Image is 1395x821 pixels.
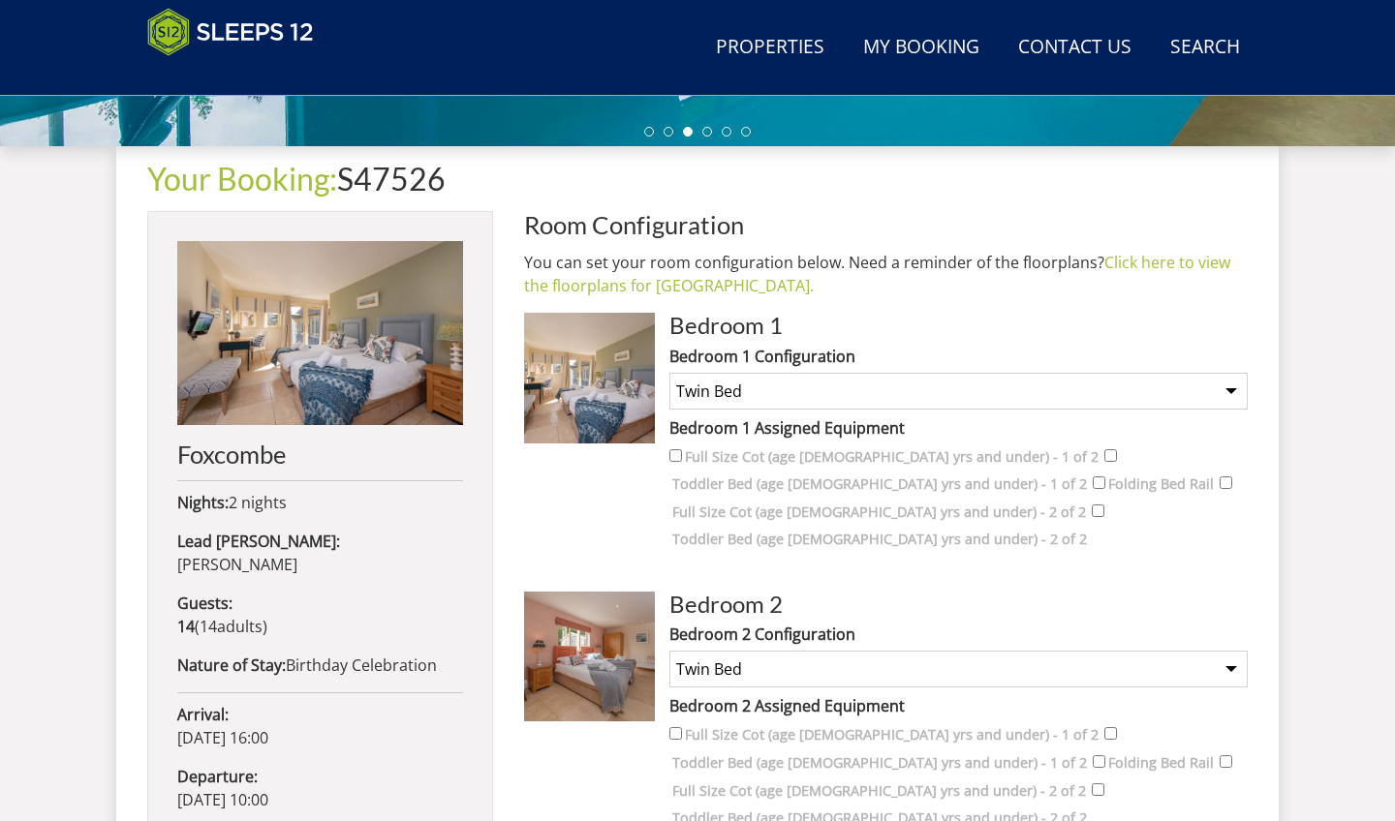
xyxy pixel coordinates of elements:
a: Properties [708,26,832,70]
h1: S47526 [147,162,1248,196]
img: Sleeps 12 [147,8,314,56]
h3: Bedroom 1 [669,313,1248,338]
label: Bedroom 2 Assigned Equipment [669,694,1248,717]
p: [DATE] 10:00 [177,765,463,811]
strong: 14 [177,616,195,637]
label: Bedroom 1 Assigned Equipment [669,416,1248,440]
img: An image of 'Foxcombe' [177,241,463,425]
h2: Room Configuration [524,211,1248,238]
img: Room Image [524,592,654,721]
strong: Arrival: [177,704,229,725]
span: 14 [200,616,217,637]
p: You can set your room configuration below. Need a reminder of the floorplans? [524,251,1248,297]
label: Full Size Cot (age [DEMOGRAPHIC_DATA] yrs and under) - 2 of 2 [672,502,1086,523]
p: 2 nights [177,491,463,514]
label: Folding Bed Rail [1108,752,1214,774]
p: [DATE] 16:00 [177,703,463,749]
strong: Lead [PERSON_NAME]: [177,531,340,552]
iframe: Customer reviews powered by Trustpilot [138,68,341,84]
label: Folding Bed Rail [1108,473,1214,495]
label: Bedroom 1 Configuration [669,345,1248,368]
strong: Guests: [177,593,232,614]
strong: Nights: [177,492,229,513]
a: Contact Us [1010,26,1139,70]
label: Bedroom 2 Configuration [669,623,1248,646]
a: Your Booking: [147,160,337,198]
strong: Nature of Stay: [177,654,286,676]
span: [PERSON_NAME] [177,554,297,575]
p: Birthday Celebration [177,654,463,677]
a: My Booking [855,26,987,70]
a: Foxcombe [177,241,463,468]
label: Toddler Bed (age [DEMOGRAPHIC_DATA] yrs and under) - 2 of 2 [672,529,1087,550]
strong: Departure: [177,766,258,787]
span: ( ) [177,616,267,637]
label: Full Size Cot (age [DEMOGRAPHIC_DATA] yrs and under) - 1 of 2 [685,446,1099,468]
h2: Foxcombe [177,441,463,468]
a: Search [1162,26,1248,70]
label: Toddler Bed (age [DEMOGRAPHIC_DATA] yrs and under) - 1 of 2 [672,752,1087,774]
label: Full Size Cot (age [DEMOGRAPHIC_DATA] yrs and under) - 2 of 2 [672,780,1086,802]
label: Full Size Cot (age [DEMOGRAPHIC_DATA] yrs and under) - 1 of 2 [685,724,1099,745]
h3: Bedroom 2 [669,592,1248,617]
span: s [255,616,263,637]
label: Toddler Bed (age [DEMOGRAPHIC_DATA] yrs and under) - 1 of 2 [672,473,1087,495]
span: adult [200,616,263,637]
a: Click here to view the floorplans for [GEOGRAPHIC_DATA]. [524,252,1230,296]
img: Room Image [524,313,654,442]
